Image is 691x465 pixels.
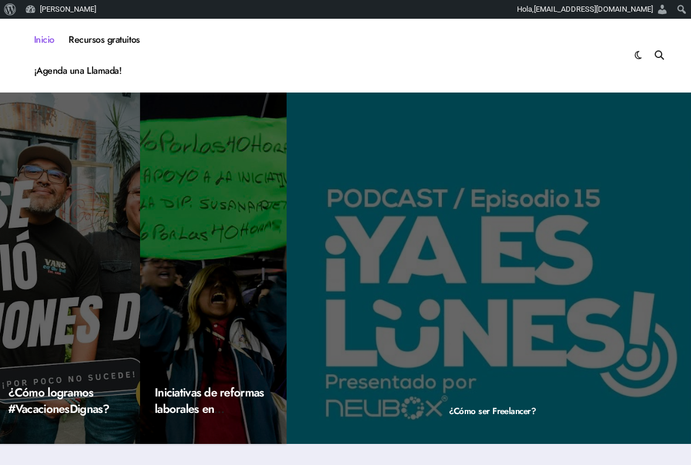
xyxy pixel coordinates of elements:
[62,25,147,56] a: Recursos gratuitos
[27,56,129,87] a: ¡Agenda una Llamada!
[534,5,653,13] span: [EMAIL_ADDRESS][DOMAIN_NAME]
[27,25,62,56] a: Inicio
[155,384,268,450] a: Iniciativas de reformas laborales en [GEOGRAPHIC_DATA] (2023)
[449,405,536,418] a: ¿Cómo ser Freelancer?
[8,384,110,418] a: ¿Cómo logramos #VacacionesDignas?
